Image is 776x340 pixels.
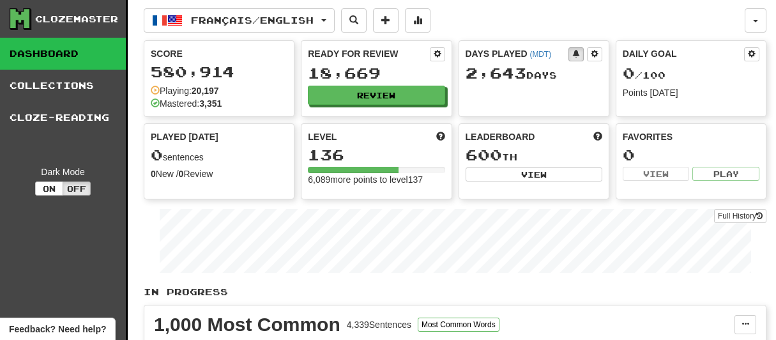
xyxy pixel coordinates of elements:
[308,147,445,163] div: 136
[151,97,222,110] div: Mastered:
[714,209,766,223] a: Full History
[151,130,218,143] span: Played [DATE]
[192,86,219,96] strong: 20,197
[623,147,759,163] div: 0
[151,167,287,180] div: New / Review
[9,323,106,336] span: Open feedback widget
[308,47,429,60] div: Ready for Review
[593,130,602,143] span: This week in points, UTC
[466,146,502,164] span: 600
[199,98,222,109] strong: 3,351
[623,47,744,61] div: Daily Goal
[308,130,337,143] span: Level
[466,47,568,60] div: Days Played
[405,8,430,33] button: More stats
[529,50,551,59] a: (MDT)
[35,182,63,196] button: On
[154,315,340,334] div: 1,000 Most Common
[151,64,287,80] div: 580,914
[151,47,287,60] div: Score
[466,147,602,164] div: th
[151,84,219,97] div: Playing:
[623,167,690,181] button: View
[341,8,367,33] button: Search sentences
[436,130,445,143] span: Score more points to level up
[347,318,411,331] div: 4,339 Sentences
[35,13,118,26] div: Clozemaster
[466,167,602,182] button: View
[623,70,666,81] span: / 100
[179,169,184,179] strong: 0
[308,86,445,105] button: Review
[373,8,399,33] button: Add sentence to collection
[466,64,526,82] span: 2,643
[308,65,445,81] div: 18,669
[623,130,759,143] div: Favorites
[466,65,602,82] div: Day s
[418,318,499,332] button: Most Common Words
[63,182,91,196] button: Off
[191,15,314,26] span: Français / English
[308,173,445,186] div: 6,089 more points to level 137
[151,146,163,164] span: 0
[623,86,759,99] div: Points [DATE]
[144,8,335,33] button: Français/English
[692,167,759,181] button: Play
[151,147,287,164] div: sentences
[144,286,766,298] p: In Progress
[10,166,116,178] div: Dark Mode
[623,64,635,82] span: 0
[151,169,156,179] strong: 0
[466,130,535,143] span: Leaderboard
